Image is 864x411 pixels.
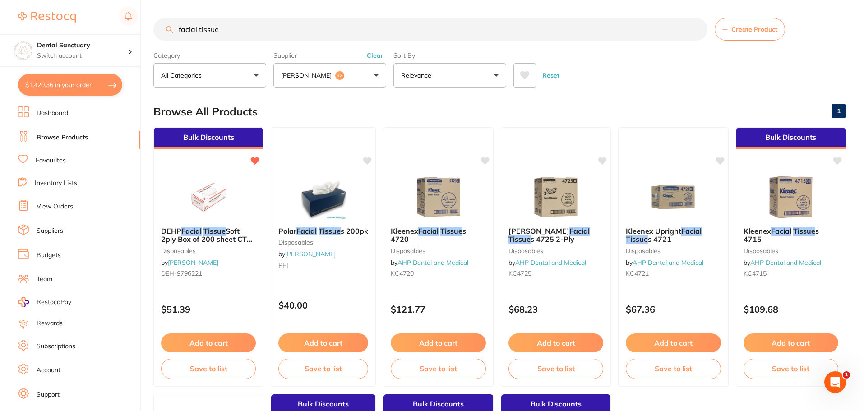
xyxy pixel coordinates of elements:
small: disposables [744,247,838,254]
p: $51.39 [161,304,256,314]
span: 1 [843,371,850,379]
div: Bulk Discounts [736,128,846,149]
a: Account [37,366,60,375]
span: s 4715 [744,226,819,244]
button: Add to cart [278,333,368,352]
p: All Categories [161,71,205,80]
span: Kleenex [391,226,418,236]
span: Create Product [731,26,777,33]
a: Restocq Logo [18,7,76,28]
p: $67.36 [626,304,721,314]
a: Subscriptions [37,342,75,351]
span: Kleenex Upright [626,226,681,236]
label: Category [153,51,266,60]
span: by [626,259,703,267]
a: View Orders [37,202,73,211]
em: Tissue [440,226,462,236]
p: $109.68 [744,304,838,314]
em: Facial [296,226,317,236]
button: Save to list [744,359,838,379]
span: Polar [278,226,296,236]
button: Add to cart [744,333,838,352]
a: Inventory Lists [35,179,77,188]
em: Tissue [319,226,341,236]
p: $40.00 [278,300,368,310]
b: Polar Facial Tissues 200pk [278,227,368,235]
a: Support [37,390,60,399]
span: Kleenex [744,226,771,236]
span: by [744,259,821,267]
img: Kleenex Facial Tissues 4720 [409,175,468,220]
small: disposables [161,247,256,254]
small: disposables [278,239,368,246]
a: AHP Dental and Medical [515,259,586,267]
em: Facial [569,226,590,236]
span: by [391,259,468,267]
p: Switch account [37,51,128,60]
em: Facial [681,226,702,236]
h4: Dental Sanctuary [37,41,128,50]
em: Tissue [203,226,226,236]
p: $68.23 [508,304,603,314]
a: [PERSON_NAME] [168,259,218,267]
img: DEHP Facial Tissue Soft 2ply Box of 200 sheet CTN of 24 [179,175,238,220]
a: 1 [832,102,846,120]
small: disposables [391,247,485,254]
button: [PERSON_NAME]+2 [273,63,386,88]
button: All Categories [153,63,266,88]
a: [PERSON_NAME] [285,250,336,258]
button: Clear [364,51,386,60]
em: Tissue [793,226,815,236]
span: by [278,250,336,258]
button: Reset [540,63,562,88]
b: Scott Facial Tissues 4725 2-Ply [508,227,603,244]
em: Facial [418,226,439,236]
span: by [508,259,586,267]
small: disposables [508,247,603,254]
em: Facial [771,226,791,236]
input: Search Products [153,18,707,41]
label: Sort By [393,51,506,60]
span: DEH-9796221 [161,269,202,277]
span: +2 [335,71,344,80]
button: Add to cart [391,333,485,352]
button: Create Product [715,18,785,41]
h2: Browse All Products [153,106,258,118]
a: Dashboard [37,109,68,118]
p: [PERSON_NAME] [281,71,335,80]
small: disposables [626,247,721,254]
a: Rewards [37,319,63,328]
img: Restocq Logo [18,12,76,23]
span: [PERSON_NAME] [508,226,569,236]
button: Add to cart [161,333,256,352]
span: s 200pk [341,226,368,236]
button: Save to list [626,359,721,379]
em: Facial [181,226,202,236]
span: by [161,259,218,267]
a: Suppliers [37,226,63,236]
span: KC4720 [391,269,414,277]
p: $121.77 [391,304,485,314]
a: Favourites [36,156,66,165]
button: $1,420.36 in your order [18,74,122,96]
a: RestocqPay [18,297,71,307]
b: Kleenex Facial Tissues 4720 [391,227,485,244]
a: AHP Dental and Medical [750,259,821,267]
img: Scott Facial Tissues 4725 2-Ply [527,175,585,220]
img: Polar Facial Tissues 200pk [294,175,353,220]
label: Supplier [273,51,386,60]
button: Add to cart [508,333,603,352]
a: AHP Dental and Medical [633,259,703,267]
b: Kleenex Upright Facial Tissues 4721 [626,227,721,244]
b: Kleenex Facial Tissues 4715 [744,227,838,244]
div: Bulk Discounts [154,128,263,149]
button: Save to list [278,359,368,379]
img: RestocqPay [18,297,29,307]
span: s 4721 [648,235,671,244]
a: Team [37,275,52,284]
b: DEHP Facial Tissue Soft 2ply Box of 200 sheet CTN of 24 [161,227,256,244]
img: Dental Sanctuary [14,42,32,60]
span: KC4721 [626,269,649,277]
p: Relevance [401,71,435,80]
span: PFT [278,261,290,269]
